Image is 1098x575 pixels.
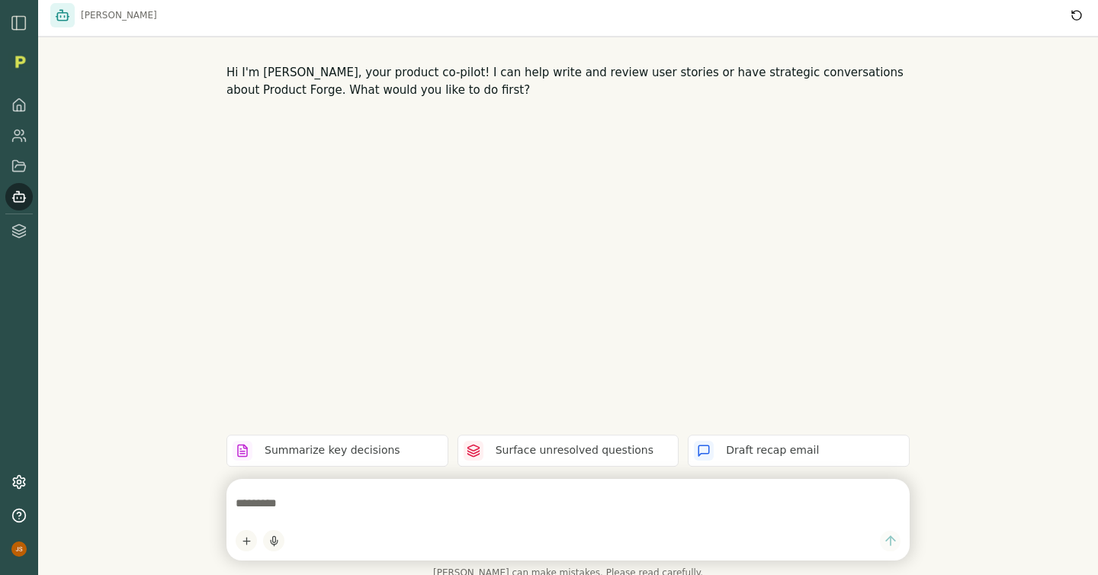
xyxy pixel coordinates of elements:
button: Surface unresolved questions [457,435,679,467]
button: Draft recap email [688,435,910,467]
button: Send message [880,531,901,551]
img: sidebar [10,14,28,32]
button: Start dictation [263,530,284,551]
button: Reset conversation [1067,6,1086,24]
p: Draft recap email [726,442,819,458]
img: Organization logo [8,50,31,73]
p: Summarize key decisions [265,442,400,458]
button: Summarize key decisions [226,435,448,467]
img: profile [11,541,27,557]
button: Add content to chat [236,530,257,551]
p: Surface unresolved questions [496,442,653,458]
p: Hi I'm [PERSON_NAME], your product co-pilot! I can help write and review user stories or have str... [226,64,910,98]
span: [PERSON_NAME] [81,9,157,21]
button: Help [5,502,33,529]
